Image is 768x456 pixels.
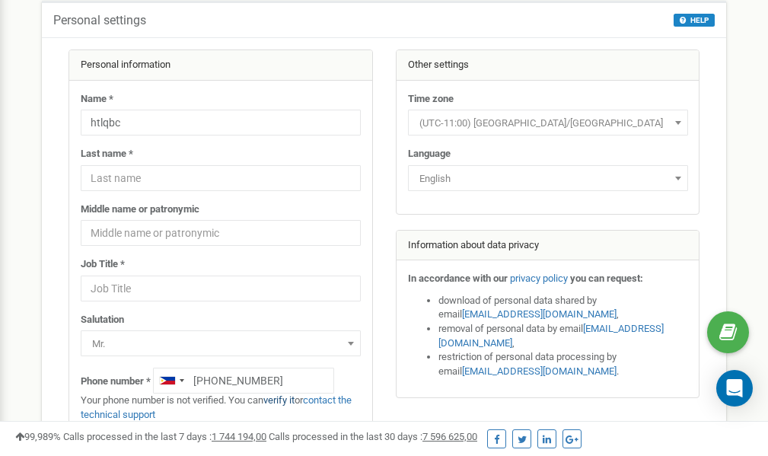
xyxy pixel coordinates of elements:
[413,113,683,134] span: (UTC-11:00) Pacific/Midway
[462,365,617,377] a: [EMAIL_ADDRESS][DOMAIN_NAME]
[510,273,568,284] a: privacy policy
[269,431,477,442] span: Calls processed in the last 30 days :
[63,431,266,442] span: Calls processed in the last 7 days :
[716,370,753,407] div: Open Intercom Messenger
[69,50,372,81] div: Personal information
[154,368,189,393] div: Telephone country code
[81,202,199,217] label: Middle name or patronymic
[397,231,699,261] div: Information about data privacy
[408,165,688,191] span: English
[81,375,151,389] label: Phone number *
[81,147,133,161] label: Last name *
[81,394,361,422] p: Your phone number is not verified. You can or
[408,273,508,284] strong: In accordance with our
[81,394,352,420] a: contact the technical support
[408,110,688,136] span: (UTC-11:00) Pacific/Midway
[438,323,664,349] a: [EMAIL_ADDRESS][DOMAIN_NAME]
[422,431,477,442] u: 7 596 625,00
[153,368,334,394] input: +1-800-555-55-55
[438,350,688,378] li: restriction of personal data processing by email .
[81,165,361,191] input: Last name
[408,92,454,107] label: Time zone
[397,50,699,81] div: Other settings
[212,431,266,442] u: 1 744 194,00
[674,14,715,27] button: HELP
[263,394,295,406] a: verify it
[408,147,451,161] label: Language
[438,322,688,350] li: removal of personal data by email ,
[81,313,124,327] label: Salutation
[462,308,617,320] a: [EMAIL_ADDRESS][DOMAIN_NAME]
[81,257,125,272] label: Job Title *
[81,110,361,136] input: Name
[81,92,113,107] label: Name *
[570,273,643,284] strong: you can request:
[438,294,688,322] li: download of personal data shared by email ,
[413,168,683,190] span: English
[81,330,361,356] span: Mr.
[81,276,361,301] input: Job Title
[53,14,146,27] h5: Personal settings
[86,333,355,355] span: Mr.
[15,431,61,442] span: 99,989%
[81,220,361,246] input: Middle name or patronymic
